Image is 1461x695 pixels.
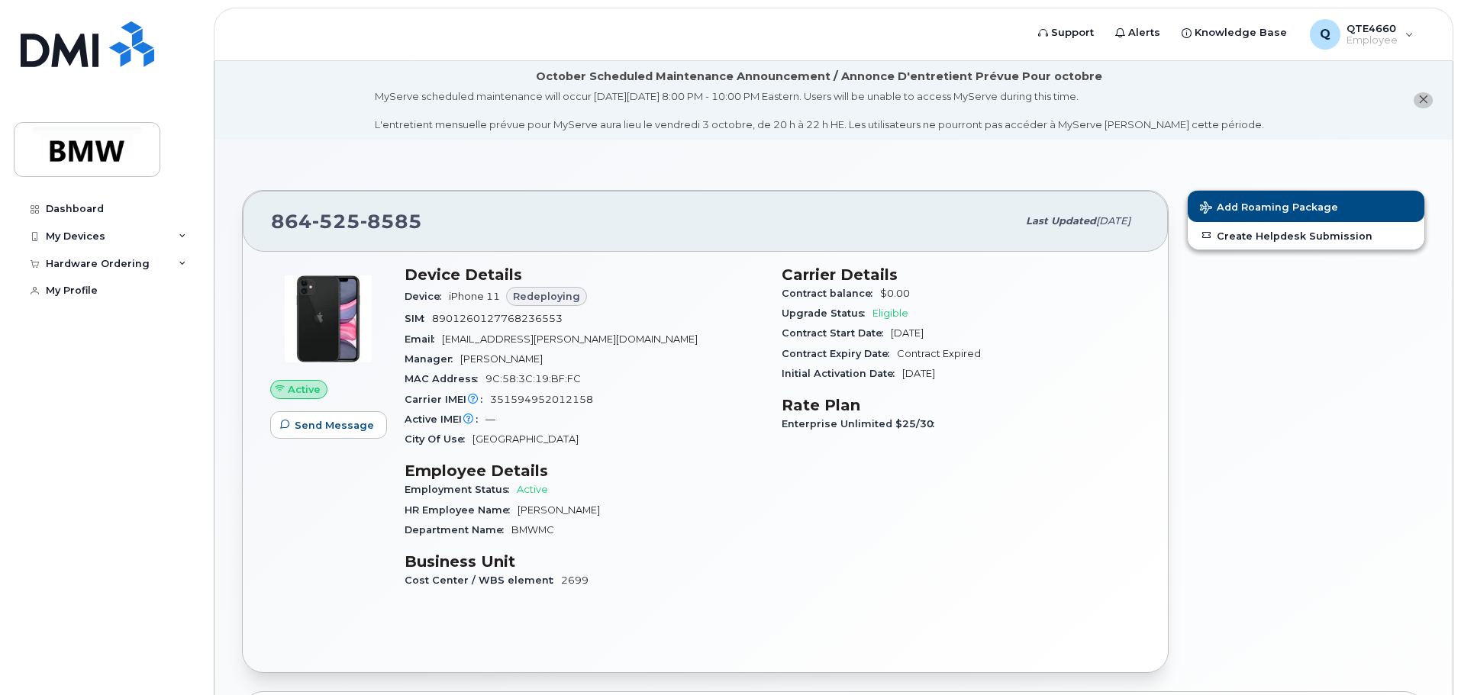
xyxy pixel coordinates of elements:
button: Add Roaming Package [1188,191,1424,222]
span: [PERSON_NAME] [518,504,600,516]
span: [DATE] [902,368,935,379]
h3: Business Unit [405,552,763,571]
span: Department Name [405,524,511,536]
span: [PERSON_NAME] [460,353,543,365]
span: BMWMC [511,524,554,536]
div: October Scheduled Maintenance Announcement / Annonce D'entretient Prévue Pour octobre [536,69,1102,85]
span: Upgrade Status [782,307,872,319]
button: close notification [1414,92,1433,108]
span: City Of Use [405,433,472,445]
span: Add Roaming Package [1200,201,1338,216]
span: Initial Activation Date [782,368,902,379]
span: Send Message [295,418,374,433]
span: 8585 [360,210,422,233]
span: Contract Expired [897,348,981,359]
span: 864 [271,210,422,233]
span: Manager [405,353,460,365]
span: $0.00 [880,288,910,299]
h3: Employee Details [405,462,763,480]
span: — [485,413,495,425]
span: Redeploying [513,289,580,304]
a: Create Helpdesk Submission [1188,222,1424,249]
span: Device [405,291,449,302]
span: 2699 [561,574,589,586]
span: Enterprise Unlimited $25/30 [782,418,942,430]
span: Contract Expiry Date [782,348,897,359]
span: Carrier IMEI [405,394,490,405]
span: Active [288,382,321,397]
h3: Device Details [405,265,763,284]
span: HR Employee Name [405,504,518,516]
span: Contract balance [782,288,880,299]
span: Employment Status [405,484,517,495]
span: 9C:58:3C:19:BF:FC [485,373,581,385]
div: MyServe scheduled maintenance will occur [DATE][DATE] 8:00 PM - 10:00 PM Eastern. Users will be u... [375,89,1264,132]
img: iPhone_11.jpg [282,273,374,365]
span: Email [405,333,442,345]
span: 8901260127768236553 [432,313,563,324]
span: [GEOGRAPHIC_DATA] [472,433,579,445]
span: [EMAIL_ADDRESS][PERSON_NAME][DOMAIN_NAME] [442,333,698,345]
span: Eligible [872,307,908,319]
span: 351594952012158 [490,394,593,405]
span: Contract Start Date [782,327,891,339]
span: Last updated [1026,215,1096,227]
iframe: Messenger Launcher [1395,629,1450,684]
span: [DATE] [891,327,924,339]
span: [DATE] [1096,215,1130,227]
span: MAC Address [405,373,485,385]
h3: Carrier Details [782,265,1140,284]
span: SIM [405,313,432,324]
span: Active [517,484,548,495]
button: Send Message [270,411,387,439]
span: iPhone 11 [449,291,500,302]
span: Active IMEI [405,413,485,425]
span: 525 [312,210,360,233]
h3: Rate Plan [782,396,1140,414]
span: Cost Center / WBS element [405,574,561,586]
